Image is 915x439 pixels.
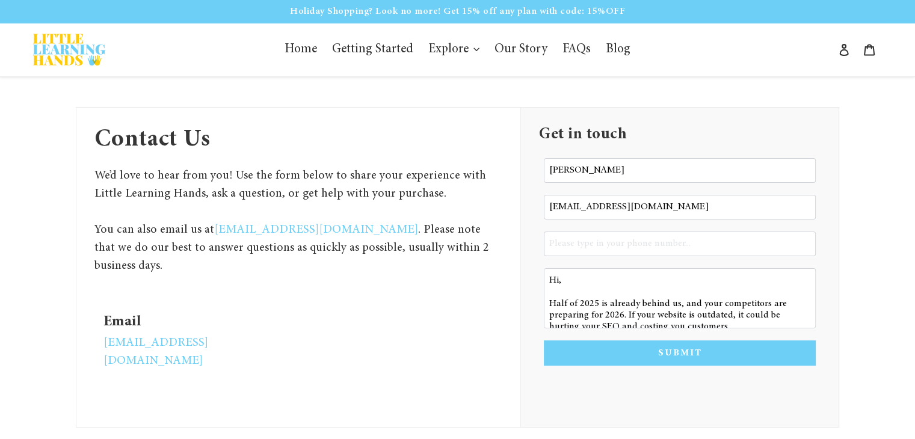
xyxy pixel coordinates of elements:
span: Blog [606,43,630,57]
button: Explore [422,38,486,61]
p: Holiday Shopping? Look no more! Get 15% off any plan with code: 15%OFF [1,1,914,22]
a: FAQs [556,38,597,61]
input: Please type in your name... [544,158,816,183]
span: Email [103,314,141,331]
button: SUBMIT [544,340,816,366]
a: [EMAIL_ADDRESS][DOMAIN_NAME] [214,224,418,236]
a: [EMAIL_ADDRESS][DOMAIN_NAME] [103,337,208,367]
span: Explore [428,43,469,57]
span: Home [285,43,317,57]
input: Please type in your phone number... [544,232,816,256]
input: Please type in your email... [544,195,816,219]
span: We’d love to hear from you! Use the form below to share your experience with Little Learning Hand... [94,167,503,275]
span: Get in touch [539,126,627,144]
a: Getting Started [326,38,419,61]
span: Our Story [494,43,547,57]
a: Blog [600,38,636,61]
img: Little Learning Hands [33,34,105,66]
span: Getting Started [332,43,413,57]
a: Home [279,38,323,61]
span: Contact Us [94,126,211,155]
a: Our Story [488,38,553,61]
span: FAQs [562,43,591,57]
